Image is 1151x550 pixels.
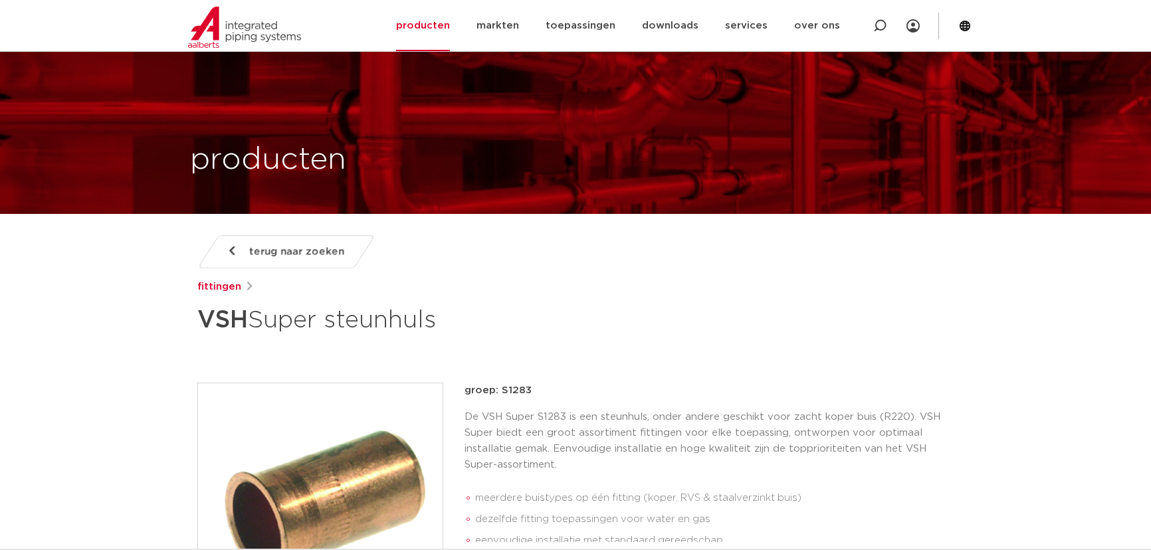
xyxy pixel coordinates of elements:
[249,241,344,262] span: terug naar zoeken
[465,383,954,399] p: groep: S1283
[197,300,696,340] h1: Super steunhuls
[197,308,248,332] strong: VSH
[465,409,954,473] p: De VSH Super S1283 is een steunhuls, onder andere geschikt voor zacht koper buis (R220). VSH Supe...
[475,509,954,530] li: dezelfde fitting toepassingen voor water en gas
[197,279,241,295] a: fittingen
[475,488,954,509] li: meerdere buistypes op één fitting (koper, RVS & staalverzinkt buis)
[190,139,346,181] h1: producten
[197,235,375,268] a: terug naar zoeken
